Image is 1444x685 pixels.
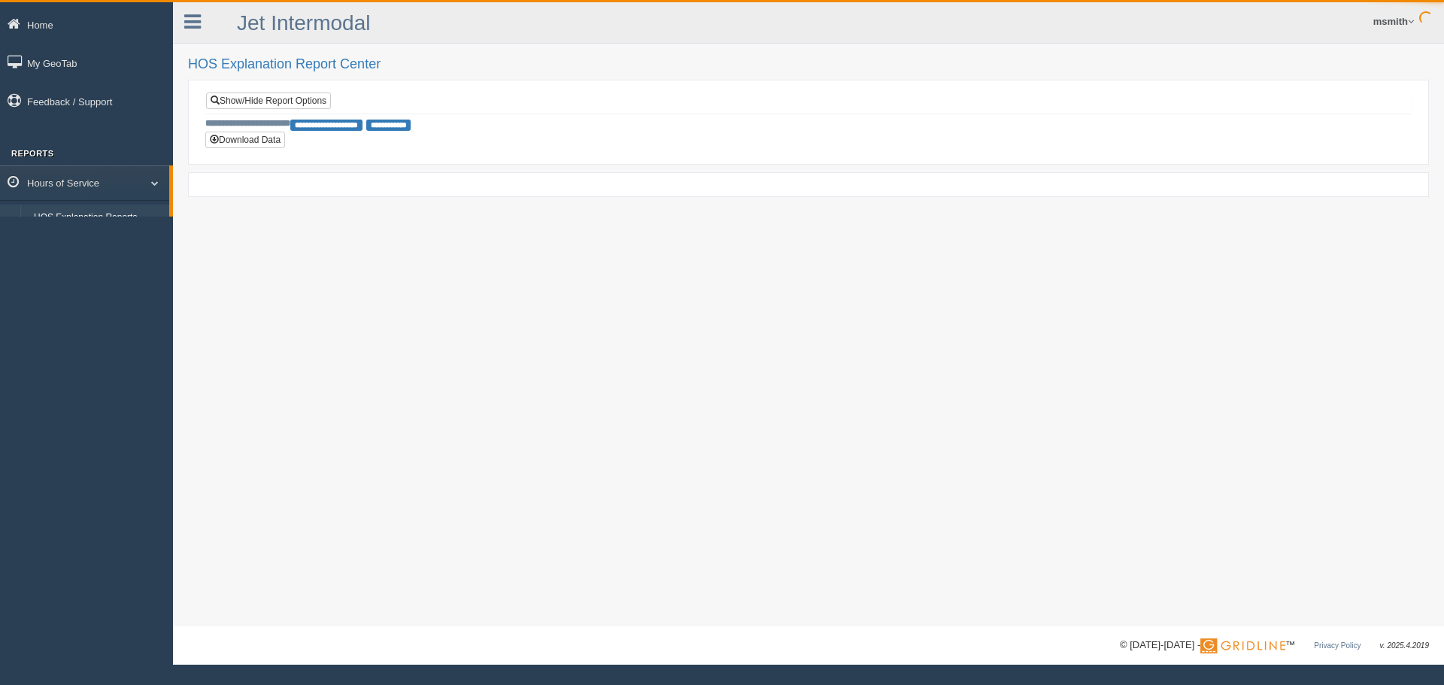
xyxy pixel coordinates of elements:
h2: HOS Explanation Report Center [188,57,1429,72]
a: Show/Hide Report Options [206,92,331,109]
button: Download Data [205,132,285,148]
a: HOS Explanation Reports [27,205,169,232]
img: Gridline [1200,638,1285,653]
a: Privacy Policy [1314,641,1361,650]
a: Jet Intermodal [237,11,370,35]
div: © [DATE]-[DATE] - ™ [1120,638,1429,653]
span: v. 2025.4.2019 [1380,641,1429,650]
